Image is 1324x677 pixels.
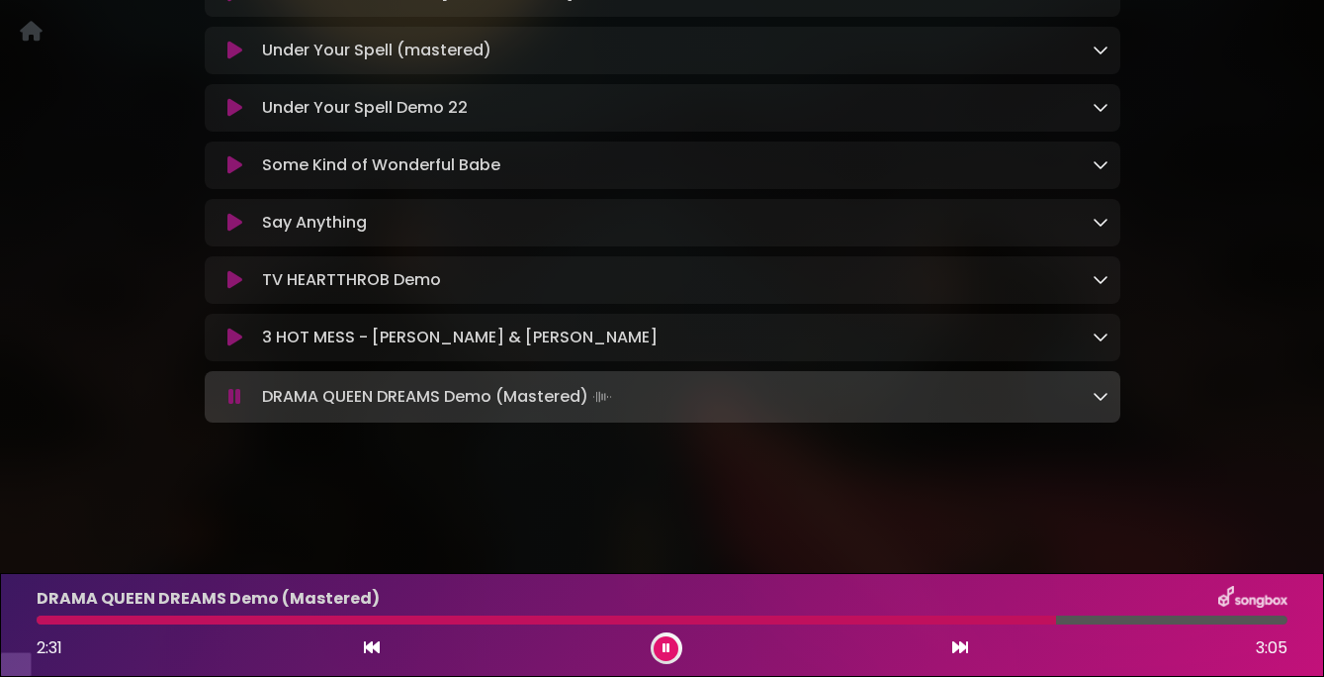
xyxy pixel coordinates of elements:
[262,326,658,349] p: 3 HOT MESS - [PERSON_NAME] & [PERSON_NAME]
[262,268,441,292] p: TV HEARTTHROB Demo
[262,383,616,411] p: DRAMA QUEEN DREAMS Demo (Mastered)
[588,383,616,411] img: waveform4.gif
[262,96,468,120] p: Under Your Spell Demo 22
[262,39,491,62] p: Under Your Spell (mastered)
[262,153,500,177] p: Some Kind of Wonderful Babe
[262,211,367,235] p: Say Anything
